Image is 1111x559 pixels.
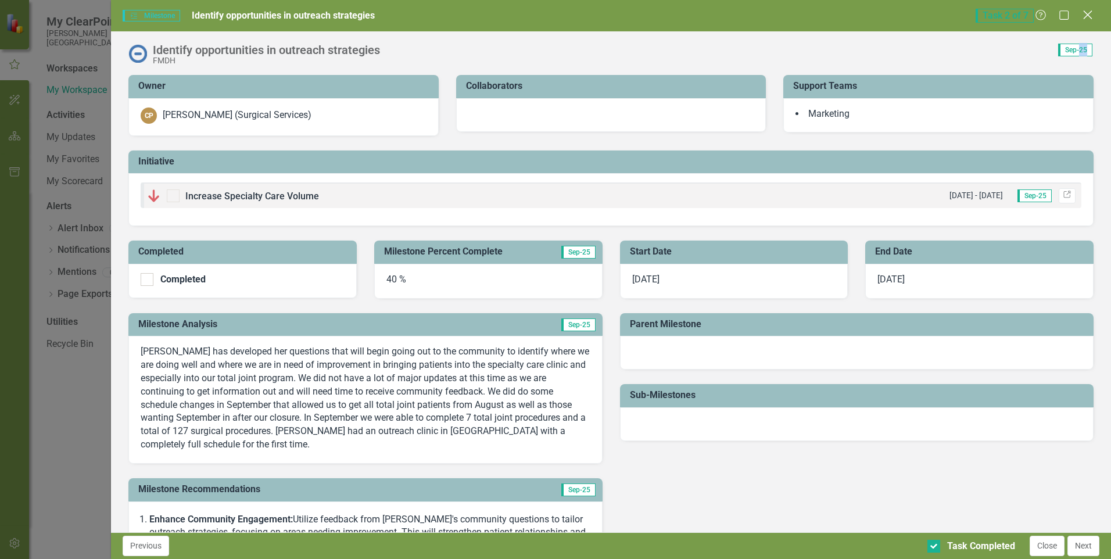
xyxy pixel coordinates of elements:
div: [PERSON_NAME] (Surgical Services) [163,109,311,122]
h3: Milestone Percent Complete [384,246,548,257]
button: Next [1067,536,1099,556]
span: Task 2 of 7 [976,9,1034,23]
p: Utilize feedback from [PERSON_NAME]'s community questions to tailor outreach strategies, focusing... [149,513,590,553]
div: Identify opportunities in outreach strategies [153,44,380,56]
h3: Initiative [138,156,1088,167]
span: Sep-25 [561,246,596,259]
span: Sep-25 [561,318,596,331]
h3: Start Date [630,246,843,257]
h3: End Date [875,246,1088,257]
span: Sep-25 [1017,189,1052,202]
span: Sep-25 [1058,44,1092,56]
small: [DATE] - [DATE] [949,190,1003,201]
img: Below Plan [147,189,161,203]
h3: Sub-Milestones [630,390,1088,400]
span: Sep-25 [561,483,596,496]
span: Milestone [123,10,180,21]
h3: Support Teams [793,81,1088,91]
img: No Information [128,44,147,63]
button: Close [1030,536,1065,556]
span: [DATE] [632,274,660,285]
h3: Completed [138,246,351,257]
span: Increase Specialty Care Volume [185,191,319,202]
button: Previous [123,536,169,556]
p: [PERSON_NAME] has developed her questions that will begin going out to the community to identify ... [141,345,590,451]
span: [DATE] [877,274,905,285]
div: 40 % [374,264,603,299]
span: Marketing [808,108,850,119]
h3: Owner [138,81,433,91]
div: CP [141,107,157,124]
h3: Milestone Analysis [138,319,454,329]
h3: Collaborators [466,81,761,91]
strong: Enhance Community Engagement: [149,514,293,525]
h3: Milestone Recommendations [138,484,493,494]
div: FMDH [153,56,380,65]
div: Task Completed [947,540,1015,553]
span: Identify opportunities in outreach strategies [192,10,375,21]
h3: Parent Milestone [630,319,1088,329]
